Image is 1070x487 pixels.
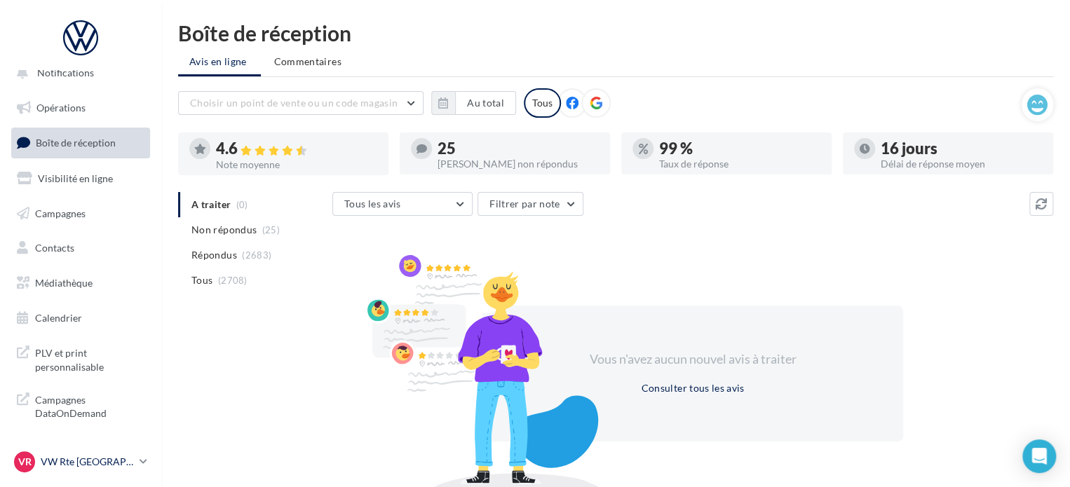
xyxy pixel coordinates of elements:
a: Visibilité en ligne [8,164,153,193]
a: VR VW Rte [GEOGRAPHIC_DATA] [11,448,150,475]
div: Taux de réponse [659,159,820,169]
span: Calendrier [35,312,82,324]
button: Au total [431,91,516,115]
div: Tous [524,88,561,118]
div: 4.6 [216,141,377,157]
div: 16 jours [881,141,1042,156]
a: PLV et print personnalisable [8,338,153,379]
div: Boîte de réception [178,22,1053,43]
span: Campagnes DataOnDemand [35,390,144,420]
button: Notifications [8,58,147,88]
button: Au total [455,91,516,115]
span: Tous les avis [344,198,401,210]
button: Consulter tous les avis [635,380,750,397]
a: Campagnes [8,199,153,228]
p: VW Rte [GEOGRAPHIC_DATA] [41,455,134,469]
span: Choisir un point de vente ou un code magasin [190,97,398,109]
a: Médiathèque [8,268,153,298]
span: (2708) [218,275,248,286]
span: Médiathèque [35,277,93,289]
div: Vous n'avez aucun nouvel avis à traiter [572,350,813,369]
span: Non répondus [191,223,257,237]
a: Contacts [8,233,153,263]
span: Notifications [37,67,94,78]
div: Délai de réponse moyen [881,159,1042,169]
span: (2683) [242,249,271,261]
span: Campagnes [35,207,86,219]
span: Commentaires [274,55,341,69]
a: Boîte de réception [8,128,153,158]
span: Opérations [36,102,86,114]
a: Calendrier [8,303,153,333]
span: VR [18,455,32,469]
div: 99 % [659,141,820,156]
div: Open Intercom Messenger [1022,439,1056,473]
button: Tous les avis [332,192,473,216]
span: (25) [262,224,280,235]
span: Tous [191,273,212,287]
div: 25 [438,141,599,156]
div: Note moyenne [216,160,377,170]
a: Campagnes DataOnDemand [8,385,153,426]
span: Contacts [35,242,74,254]
span: Boîte de réception [36,137,116,149]
button: Choisir un point de vente ou un code magasin [178,91,424,115]
span: Répondus [191,248,237,262]
span: PLV et print personnalisable [35,343,144,373]
a: Opérations [8,93,153,123]
div: [PERSON_NAME] non répondus [438,159,599,169]
button: Filtrer par note [478,192,583,216]
span: Visibilité en ligne [38,172,113,184]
